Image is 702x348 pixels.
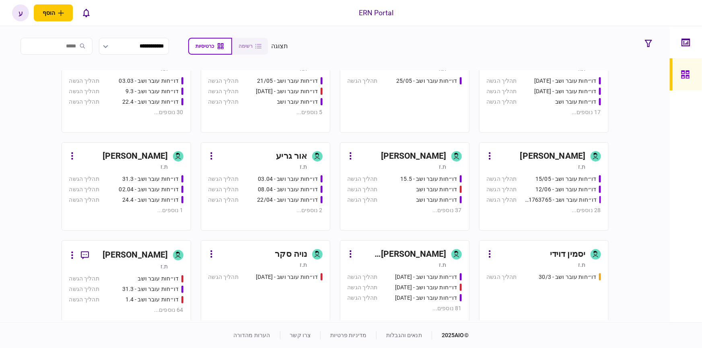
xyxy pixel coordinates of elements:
div: תהליך הגשה [69,185,99,194]
div: דו״חות עובר ושב - 19.03.2025 [256,273,318,281]
a: הערות מהדורה [233,332,270,338]
div: תהליך הגשה [348,175,378,183]
div: תהליך הגשה [487,273,517,281]
div: תהליך הגשה [348,196,378,204]
div: 64 נוספים ... [69,306,183,314]
div: תהליך הגשה [208,196,239,204]
div: דו״חות עובר ושב - 08.04 [258,185,318,194]
div: תהליך הגשה [69,196,99,204]
div: תהליך הגשה [208,77,239,85]
div: דו״חות עובר ושב - 31.3 [122,175,179,183]
div: תצוגה [271,41,288,51]
div: תהליך הגשה [208,87,239,96]
div: דו״חות עובר ושב [416,196,457,204]
div: דו״חות עובר ושב - 21/05 [257,77,318,85]
a: נויה סקרת.זדו״חות עובר ושב - 19.03.2025תהליך הגשה [201,240,330,329]
div: אור גריע [276,150,307,163]
div: דו״חות עובר ושב - 19/03/2025 [395,273,457,281]
div: תהליך הגשה [487,87,517,96]
div: דו״חות עובר ושב - 03.04 [258,175,318,183]
div: ת.ז [161,262,168,270]
div: ת.ז [300,65,307,73]
div: נויה סקר [275,248,307,261]
div: תהליך הגשה [348,77,378,85]
div: דו״חות עובר ושב - 24.4 [122,196,179,204]
button: פתח רשימת התראות [78,4,95,21]
div: דו״חות עובר ושב - 03.03 [119,77,179,85]
div: 81 נוספים ... [348,304,462,313]
div: תהליך הגשה [208,175,239,183]
div: דו״חות עובר ושב - 26.06.25 [534,87,596,96]
div: 1 נוספים ... [69,206,183,215]
div: [PERSON_NAME] [PERSON_NAME] [357,248,447,261]
a: [PERSON_NAME]ת.זדו״חות עובר ושב - 15.5תהליך הגשהדו״חות עובר ושבתהליך הגשהדו״חות עובר ושבתהליך הגש... [340,142,469,231]
div: 17 נוספים ... [487,108,601,117]
div: תהליך הגשה [69,77,99,85]
div: ת.ז [161,65,168,73]
div: ת.ז [439,261,446,269]
a: יסמין דוידית.זדו״חות עובר ושב - 30/3תהליך הגשה [479,240,609,329]
div: 30 נוספים ... [69,108,183,117]
a: [PERSON_NAME]ת.זדו״חות עובר ושבתהליך הגשהדו״חות עובר ושב - 31.3תהליך הגשהדו״חות עובר ושב - 1.4תהל... [62,240,191,329]
div: תהליך הגשה [348,185,378,194]
a: [PERSON_NAME]ת.זדו״חות עובר ושב - 15/05תהליך הגשהדו״חות עובר ושב - 12/06תהליך הגשהדו״חות עובר ושב... [479,142,609,231]
div: דו״חות עובר ושב [138,274,179,283]
div: ת.ז [300,261,307,269]
div: דו״חות עובר ושב - 12/06 [535,185,596,194]
div: תהליך הגשה [348,294,378,302]
a: [PERSON_NAME] [PERSON_NAME]ת.זדו״חות עובר ושב - 19/03/2025תהליך הגשהדו״חות עובר ושב - 19.3.25תהלי... [340,240,469,329]
div: יסמין דוידי [550,248,585,261]
span: רשימה [239,43,253,49]
div: דו״חות עובר ושב [277,98,318,106]
a: צרו קשר [290,332,311,338]
a: מדיניות פרטיות [330,332,366,338]
div: תהליך הגשה [69,98,99,106]
div: דו״חות עובר ושב - 25.06.25 [534,77,596,85]
div: ת.ז [300,163,307,171]
div: דו״חות עובר ושב [416,185,457,194]
div: תהליך הגשה [69,285,99,293]
div: 2 נוספים ... [208,206,323,215]
div: [PERSON_NAME] [103,150,168,163]
div: ת.ז [578,65,585,73]
button: פתח תפריט להוספת לקוח [34,4,73,21]
div: תהליך הגשה [69,295,99,304]
div: [PERSON_NAME] [520,150,586,163]
div: דו״חות עובר ושב - 31.3 [122,285,179,293]
span: כרטיסיות [196,43,214,49]
div: דו״חות עובר ושב - 19.3.25 [395,283,457,292]
div: תהליך הגשה [69,274,99,283]
div: ת.ז [578,261,585,269]
div: 37 נוספים ... [348,206,462,215]
button: ע [12,4,29,21]
div: דו״חות עובר ושב - 25/05 [396,77,457,85]
div: [PERSON_NAME] [103,249,168,262]
div: 28 נוספים ... [487,206,601,215]
div: דו״חות עובר ושב - 15/05 [535,175,596,183]
div: דו״חות עובר ושב - 22.4 [122,98,179,106]
div: תהליך הגשה [348,273,378,281]
div: תהליך הגשה [208,98,239,106]
button: כרטיסיות [188,38,232,55]
div: תהליך הגשה [208,185,239,194]
div: תהליך הגשה [208,273,239,281]
div: דו״חות עובר ושב - 03/06/25 [256,87,318,96]
div: ERN Portal [359,8,393,18]
a: נועה פדרשניידרת.זדו״חות עובר ושב - 21/05תהליך הגשהדו״חות עובר ושב - 03/06/25תהליך הגשהדו״חות עובר... [201,44,330,133]
div: דו״חות עובר ושב - 22/04 [257,196,318,204]
div: תהליך הגשה [487,196,517,204]
div: תהליך הגשה [487,77,517,85]
div: דו״חות עובר ושב - 30/3 [539,273,597,281]
div: דו״חות עובר ושב - 1.4 [126,295,179,304]
div: תהליך הגשה [487,175,517,183]
div: ת.ז [161,163,168,171]
div: תהליך הגשה [69,87,99,96]
div: ת.ז [439,65,446,73]
div: דו״חות עובר ושב - 19.3.25 [395,294,457,302]
a: אור גריעת.זדו״חות עובר ושב - 03.04תהליך הגשהדו״חות עובר ושב - 08.04תהליך הגשהדו״חות עובר ושב - 22... [201,142,330,231]
div: ת.ז [578,163,585,171]
div: תהליך הגשה [487,98,517,106]
button: רשימה [232,38,268,55]
div: ת.ז [439,163,446,171]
